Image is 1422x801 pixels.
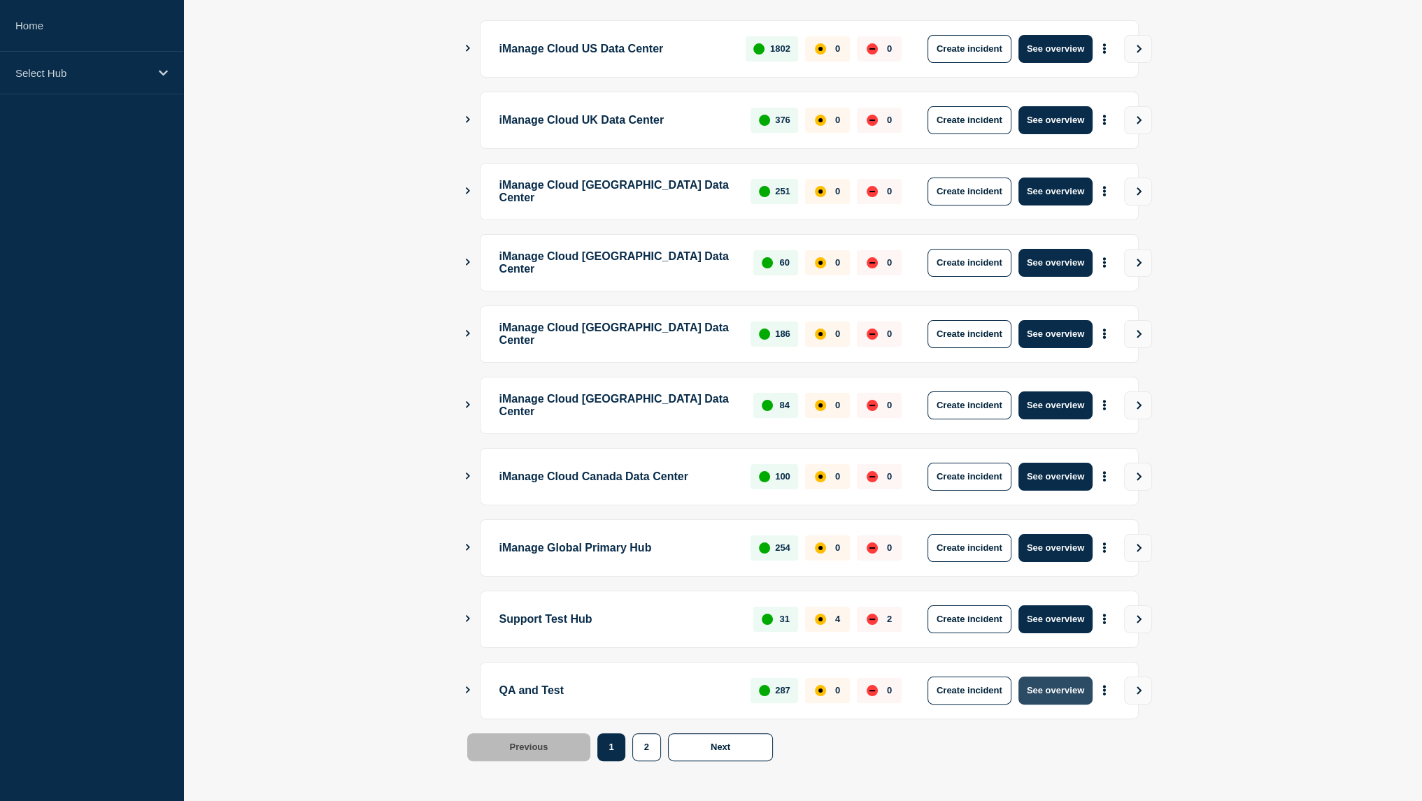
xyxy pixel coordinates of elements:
[927,534,1011,562] button: Create incident
[887,257,892,268] p: 0
[1095,677,1114,703] button: More actions
[1095,535,1114,561] button: More actions
[835,43,840,54] p: 0
[759,115,770,126] div: up
[927,249,1011,277] button: Create incident
[927,178,1011,205] button: Create incident
[1124,106,1152,134] button: View
[815,329,826,340] div: affected
[887,471,892,482] p: 0
[835,186,840,196] p: 0
[499,677,735,705] p: QA and Test
[464,685,471,695] button: Show Connected Hubs
[815,471,826,482] div: affected
[815,614,826,625] div: affected
[464,257,471,268] button: Show Connected Hubs
[762,257,773,268] div: up
[867,400,878,411] div: down
[1124,178,1152,205] button: View
[499,391,738,419] p: iManage Cloud [GEOGRAPHIC_DATA] Data Center
[927,391,1011,419] button: Create incident
[759,685,770,696] div: up
[1018,106,1093,134] button: See overview
[867,43,878,55] div: down
[499,178,735,205] p: iManage Cloud [GEOGRAPHIC_DATA] Data Center
[759,542,770,554] div: up
[1095,463,1114,489] button: More actions
[927,106,1011,134] button: Create incident
[499,534,735,562] p: iManage Global Primary Hub
[1095,36,1114,62] button: More actions
[927,605,1011,633] button: Create incident
[927,463,1011,491] button: Create incident
[815,542,826,554] div: affected
[1124,534,1152,562] button: View
[1018,677,1093,705] button: See overview
[887,542,892,553] p: 0
[759,471,770,482] div: up
[762,614,773,625] div: up
[762,400,773,411] div: up
[835,115,840,125] p: 0
[887,614,892,624] p: 2
[775,115,790,125] p: 376
[499,35,730,63] p: iManage Cloud US Data Center
[1018,249,1093,277] button: See overview
[1018,320,1093,348] button: See overview
[499,463,735,491] p: iManage Cloud Canada Data Center
[1124,249,1152,277] button: View
[464,329,471,339] button: Show Connected Hubs
[1095,392,1114,418] button: More actions
[770,43,790,54] p: 1802
[815,43,826,55] div: affected
[1018,35,1093,63] button: See overview
[1124,35,1152,63] button: View
[1018,463,1093,491] button: See overview
[867,471,878,482] div: down
[1095,606,1114,632] button: More actions
[887,685,892,695] p: 0
[510,742,548,752] span: Previous
[1124,463,1152,491] button: View
[597,733,625,761] button: 1
[867,186,878,197] div: down
[15,67,150,79] p: Select Hub
[499,320,735,348] p: iManage Cloud [GEOGRAPHIC_DATA] Data Center
[815,186,826,197] div: affected
[1018,391,1093,419] button: See overview
[775,186,790,196] p: 251
[711,742,730,752] span: Next
[1095,107,1114,133] button: More actions
[867,685,878,696] div: down
[867,257,878,268] div: down
[499,605,738,633] p: Support Test Hub
[927,677,1011,705] button: Create incident
[668,733,773,761] button: Next
[759,329,770,340] div: up
[867,614,878,625] div: down
[835,257,840,268] p: 0
[759,186,770,197] div: up
[1124,320,1152,348] button: View
[1095,321,1114,347] button: More actions
[632,733,661,761] button: 2
[775,329,790,339] p: 186
[835,400,840,410] p: 0
[464,43,471,54] button: Show Connected Hubs
[464,614,471,624] button: Show Connected Hubs
[464,400,471,410] button: Show Connected Hubs
[815,257,826,268] div: affected
[887,400,892,410] p: 0
[835,685,840,695] p: 0
[499,106,735,134] p: iManage Cloud UK Data Center
[887,329,892,339] p: 0
[835,329,840,339] p: 0
[815,115,826,126] div: affected
[1124,605,1152,633] button: View
[887,43,892,54] p: 0
[835,471,840,482] p: 0
[1018,178,1093,205] button: See overview
[779,257,789,268] p: 60
[1095,178,1114,204] button: More actions
[464,471,471,482] button: Show Connected Hubs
